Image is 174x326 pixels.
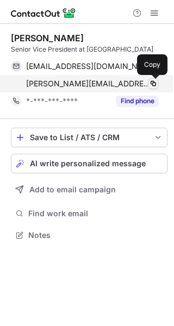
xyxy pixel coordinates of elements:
button: Reveal Button [116,96,159,106]
span: [EMAIL_ADDRESS][DOMAIN_NAME] [26,61,151,71]
span: Find work email [28,209,163,218]
div: [PERSON_NAME] [11,33,84,43]
span: AI write personalized message [30,159,146,168]
div: Senior Vice President at [GEOGRAPHIC_DATA] [11,45,167,54]
span: Notes [28,230,163,240]
button: Add to email campaign [11,180,167,199]
span: [PERSON_NAME][EMAIL_ADDRESS][PERSON_NAME][DOMAIN_NAME] [26,79,151,89]
button: save-profile-one-click [11,128,167,147]
div: Save to List / ATS / CRM [30,133,148,142]
span: Add to email campaign [29,185,116,194]
button: Find work email [11,206,167,221]
img: ContactOut v5.3.10 [11,7,76,20]
button: Notes [11,228,167,243]
button: AI write personalized message [11,154,167,173]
